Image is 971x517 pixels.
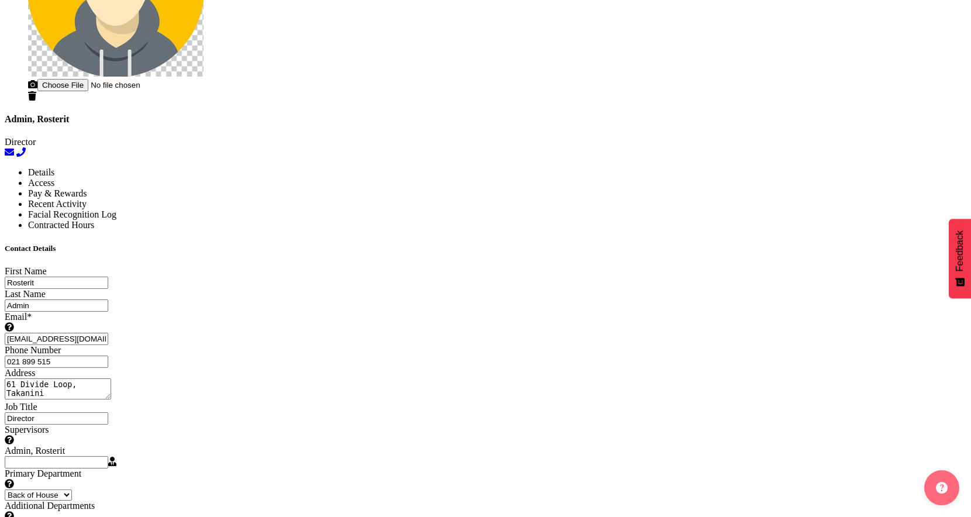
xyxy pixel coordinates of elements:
span: Feedback [955,230,965,271]
label: Phone Number [5,345,61,355]
input: Email Address [5,333,108,345]
label: Job Title [5,402,37,412]
label: Email* [5,312,966,333]
input: Last Name [5,299,108,312]
input: First Name [5,277,108,289]
span: Pay & Rewards [28,188,87,198]
h5: Contact Details [5,244,966,253]
span: Admin, Rosterit [5,446,65,456]
label: Primary Department [5,468,966,490]
span: Details [28,167,54,177]
label: Supervisors [5,425,966,446]
span: Contracted Hours [28,220,94,230]
span: Director [5,137,36,147]
span: Recent Activity [28,199,87,209]
input: Phone Number [5,356,108,368]
a: Email Employee [5,147,14,157]
label: Address [5,368,35,378]
button: Feedback - Show survey [949,219,971,298]
label: First Name [5,266,47,276]
a: Call Employee [16,147,26,157]
label: Last Name [5,289,46,299]
span: Access [28,178,54,188]
span: Facial Recognition Log [28,209,116,219]
h4: Admin, Rosterit [5,114,966,125]
input: Job Title [5,412,108,425]
img: help-xxl-2.png [936,482,948,494]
